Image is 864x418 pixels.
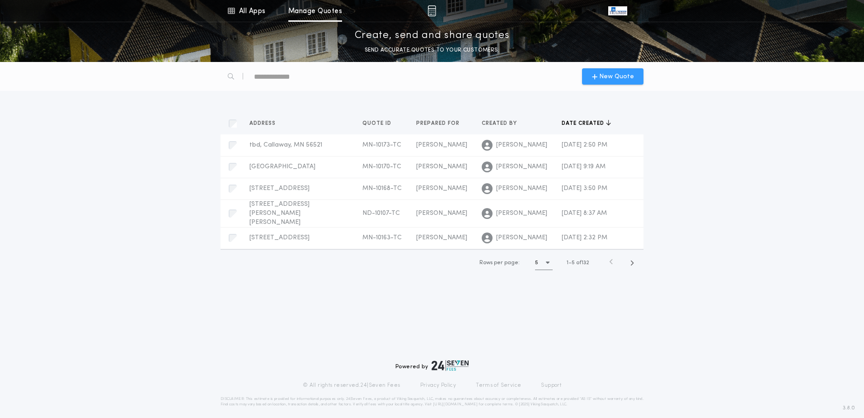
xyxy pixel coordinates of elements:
[535,258,538,267] h1: 5
[416,163,467,170] span: [PERSON_NAME]
[535,256,553,270] button: 5
[599,72,634,81] span: New Quote
[562,142,607,148] span: [DATE] 2:50 PM
[567,260,568,266] span: 1
[562,185,607,192] span: [DATE] 3:50 PM
[416,142,467,148] span: [PERSON_NAME]
[416,185,467,192] span: [PERSON_NAME]
[365,46,499,55] p: SEND ACCURATE QUOTES TO YOUR CUSTOMERS.
[416,234,467,241] span: [PERSON_NAME]
[249,119,282,128] button: Address
[496,162,547,171] span: [PERSON_NAME]
[249,120,277,127] span: Address
[479,260,520,266] span: Rows per page:
[476,382,521,389] a: Terms of Service
[496,233,547,242] span: [PERSON_NAME]
[482,119,524,128] button: Created by
[249,185,310,192] span: [STREET_ADDRESS]
[420,382,456,389] a: Privacy Policy
[362,210,400,217] span: ND-10107-TC
[432,360,469,371] img: logo
[562,163,606,170] span: [DATE] 9:19 AM
[362,185,402,192] span: MN-10168-TC
[843,404,855,412] span: 3.8.0
[541,382,561,389] a: Support
[416,120,461,127] span: Prepared for
[496,209,547,218] span: [PERSON_NAME]
[362,119,398,128] button: Quote ID
[562,119,611,128] button: Date created
[362,120,393,127] span: Quote ID
[362,163,401,170] span: MN-10170-TC
[433,403,478,406] a: [URL][DOMAIN_NAME]
[221,396,643,407] p: DISCLAIMER: This estimate is provided for informational purposes only. 24|Seven Fees, a product o...
[608,6,627,15] img: vs-icon
[427,5,436,16] img: img
[572,260,575,266] span: 5
[562,210,607,217] span: [DATE] 8:37 AM
[362,234,402,241] span: MN-10163-TC
[416,210,467,217] span: [PERSON_NAME]
[395,360,469,371] div: Powered by
[362,142,401,148] span: MN-10173-TC
[249,234,310,241] span: [STREET_ADDRESS]
[249,201,310,226] span: [STREET_ADDRESS][PERSON_NAME][PERSON_NAME]
[303,382,400,389] p: © All rights reserved. 24|Seven Fees
[496,184,547,193] span: [PERSON_NAME]
[562,120,606,127] span: Date created
[562,234,607,241] span: [DATE] 2:32 PM
[355,28,510,43] p: Create, send and share quotes
[576,259,589,267] span: of 132
[249,163,315,170] span: [GEOGRAPHIC_DATA]
[496,141,547,150] span: [PERSON_NAME]
[582,68,643,85] button: New Quote
[249,142,322,148] span: tbd, Callaway, MN 56521
[482,120,519,127] span: Created by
